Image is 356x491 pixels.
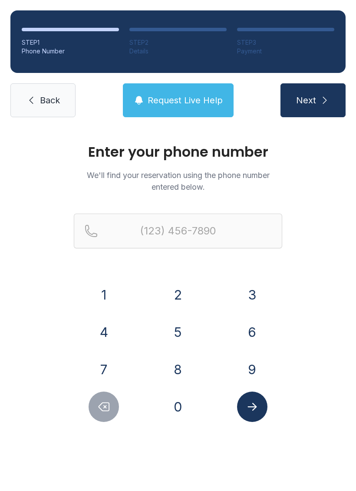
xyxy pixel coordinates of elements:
[237,47,334,56] div: Payment
[163,392,193,422] button: 0
[163,354,193,385] button: 8
[237,38,334,47] div: STEP 3
[237,280,267,310] button: 3
[237,354,267,385] button: 9
[129,38,227,47] div: STEP 2
[163,280,193,310] button: 2
[237,392,267,422] button: Submit lookup form
[129,47,227,56] div: Details
[237,317,267,347] button: 6
[163,317,193,347] button: 5
[22,38,119,47] div: STEP 1
[296,94,316,106] span: Next
[74,214,282,248] input: Reservation phone number
[89,392,119,422] button: Delete number
[22,47,119,56] div: Phone Number
[89,280,119,310] button: 1
[89,354,119,385] button: 7
[40,94,60,106] span: Back
[74,169,282,193] p: We'll find your reservation using the phone number entered below.
[74,145,282,159] h1: Enter your phone number
[89,317,119,347] button: 4
[148,94,223,106] span: Request Live Help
